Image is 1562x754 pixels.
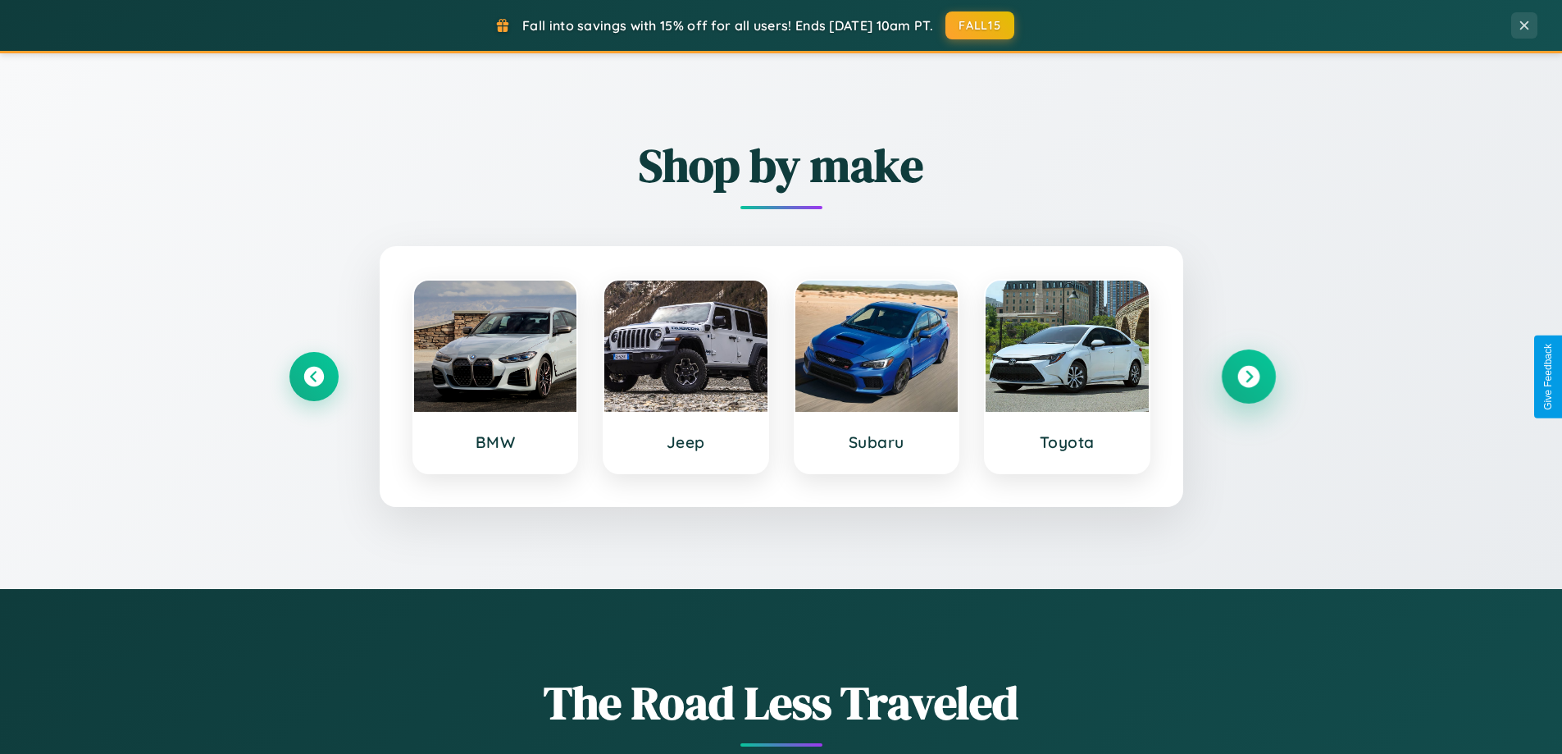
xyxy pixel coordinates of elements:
[1002,432,1132,452] h3: Toyota
[289,671,1273,734] h1: The Road Less Traveled
[522,17,933,34] span: Fall into savings with 15% off for all users! Ends [DATE] 10am PT.
[812,432,942,452] h3: Subaru
[945,11,1014,39] button: FALL15
[621,432,751,452] h3: Jeep
[289,134,1273,197] h2: Shop by make
[1542,344,1554,410] div: Give Feedback
[430,432,561,452] h3: BMW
